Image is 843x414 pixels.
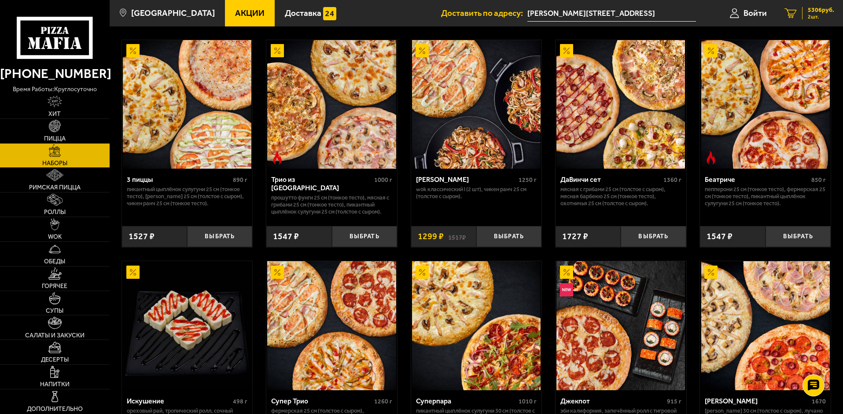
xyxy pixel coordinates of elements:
a: Акционный3 пиццы [122,40,253,169]
div: Искушение [127,397,231,405]
p: Прошутто Фунги 25 см (тонкое тесто), Мясная с грибами 25 см (тонкое тесто), Пикантный цыплёнок су... [271,194,392,215]
div: Беатриче [705,175,809,184]
img: Акционный [560,266,573,279]
span: Салаты и закуски [25,333,85,339]
span: 1547 ₽ [273,232,299,241]
img: Супер Трио [267,261,396,390]
span: 850 г [811,176,826,184]
img: Новинка [560,283,573,296]
img: ДаВинчи сет [556,40,685,169]
img: Акционный [126,44,140,57]
img: 15daf4d41897b9f0e9f617042186c801.svg [323,7,336,20]
img: Акционный [416,44,429,57]
span: Войти [744,9,767,17]
img: Суперпара [412,261,541,390]
img: Акционный [560,44,573,57]
span: Десерты [41,357,69,363]
button: Выбрать [766,226,831,248]
span: Горячее [42,283,67,289]
div: ДаВинчи сет [560,175,661,184]
a: АкционныйОстрое блюдоБеатриче [700,40,831,169]
span: Хит [48,111,61,117]
button: Выбрать [187,226,252,248]
img: Акционный [416,266,429,279]
div: Супер Трио [271,397,372,405]
img: Хет Трик [701,261,830,390]
span: 915 г [667,398,681,405]
div: Суперпара [416,397,517,405]
span: Пицца [44,136,66,142]
span: Напитки [40,381,70,388]
img: Искушение [123,261,251,390]
span: Дополнительно [27,406,83,412]
span: 1670 [812,398,826,405]
div: 3 пиццы [127,175,231,184]
div: [PERSON_NAME] [705,397,810,405]
s: 1517 ₽ [448,232,466,241]
img: Беатриче [701,40,830,169]
img: Акционный [704,266,718,279]
a: АкционныйДаВинчи сет [556,40,686,169]
img: Острое блюдо [271,151,284,164]
span: Супы [46,308,63,314]
span: Роллы [44,209,66,215]
span: 1010 г [519,398,537,405]
span: 1260 г [374,398,392,405]
span: 1547 ₽ [707,232,733,241]
a: АкционныйИскушение [122,261,253,390]
span: 498 г [233,398,247,405]
span: 2 шт. [808,14,834,19]
span: 1250 г [519,176,537,184]
button: Выбрать [332,226,397,248]
p: Wok классический L (2 шт), Чикен Ранч 25 см (толстое с сыром). [416,186,537,200]
span: 1299 ₽ [418,232,444,241]
div: Трио из [GEOGRAPHIC_DATA] [271,175,372,192]
div: Джекпот [560,397,665,405]
span: Наборы [42,160,67,166]
a: АкционныйСуперпара [411,261,542,390]
button: Выбрать [476,226,541,248]
span: 1000 г [374,176,392,184]
a: АкционныйНовинкаДжекпот [556,261,686,390]
a: АкционныйХет Трик [700,261,831,390]
img: Акционный [704,44,718,57]
div: [PERSON_NAME] [416,175,517,184]
span: WOK [48,234,62,240]
span: 890 г [233,176,247,184]
img: Трио из Рио [267,40,396,169]
a: АкционныйСупер Трио [266,261,397,390]
span: Обеды [44,259,65,265]
img: Джекпот [556,261,685,390]
img: 3 пиццы [123,40,251,169]
img: Вилла Капри [412,40,541,169]
span: Доставить по адресу: [441,9,527,17]
span: Акции [235,9,265,17]
img: Акционный [271,44,284,57]
a: АкционныйОстрое блюдоТрио из Рио [266,40,397,169]
span: 1527 ₽ [129,232,155,241]
span: [GEOGRAPHIC_DATA] [131,9,215,17]
span: 1360 г [663,176,681,184]
button: Выбрать [621,226,686,248]
p: Пикантный цыплёнок сулугуни 25 см (тонкое тесто), [PERSON_NAME] 25 см (толстое с сыром), Чикен Ра... [127,186,248,207]
span: 5306 руб. [808,7,834,13]
img: Акционный [126,266,140,279]
img: Острое блюдо [704,151,718,164]
a: АкционныйВилла Капри [411,40,542,169]
p: Пепперони 25 см (тонкое тесто), Фермерская 25 см (тонкое тесто), Пикантный цыплёнок сулугуни 25 с... [705,186,826,207]
img: Акционный [271,266,284,279]
p: Мясная с грибами 25 см (толстое с сыром), Мясная Барбекю 25 см (тонкое тесто), Охотничья 25 см (т... [560,186,681,207]
input: Ваш адрес доставки [527,5,696,22]
span: Римская пицца [29,185,81,191]
span: 1727 ₽ [562,232,588,241]
span: Доставка [285,9,321,17]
